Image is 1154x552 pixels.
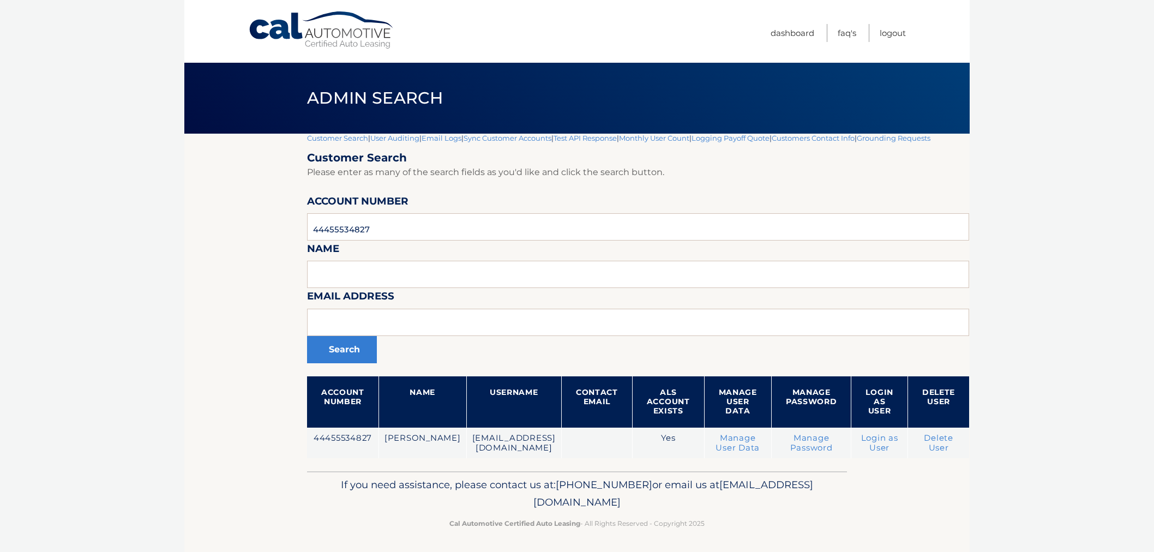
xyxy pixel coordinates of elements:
[619,134,689,142] a: Monthly User Count
[704,376,771,428] th: Manage User Data
[556,478,652,491] span: [PHONE_NUMBER]
[857,134,930,142] a: Grounding Requests
[307,428,378,459] td: 44455534827
[307,193,408,213] label: Account Number
[772,134,855,142] a: Customers Contact Info
[422,134,461,142] a: Email Logs
[248,11,395,50] a: Cal Automotive
[851,376,908,428] th: Login as User
[307,376,378,428] th: Account Number
[314,518,840,529] p: - All Rights Reserved - Copyright 2025
[314,476,840,511] p: If you need assistance, please contact us at: or email us at
[370,134,419,142] a: User Auditing
[632,376,704,428] th: ALS Account Exists
[771,24,814,42] a: Dashboard
[307,288,394,308] label: Email Address
[861,433,898,453] a: Login as User
[307,241,339,261] label: Name
[466,376,561,428] th: Username
[561,376,632,428] th: Contact Email
[692,134,770,142] a: Logging Payoff Quote
[307,165,969,180] p: Please enter as many of the search fields as you'd like and click the search button.
[449,519,580,527] strong: Cal Automotive Certified Auto Leasing
[554,134,617,142] a: Test API Response
[924,433,953,453] a: Delete User
[790,433,833,453] a: Manage Password
[632,428,704,459] td: Yes
[307,151,969,165] h2: Customer Search
[838,24,856,42] a: FAQ's
[307,336,377,363] button: Search
[307,88,443,108] span: Admin Search
[771,376,851,428] th: Manage Password
[880,24,906,42] a: Logout
[533,478,813,508] span: [EMAIL_ADDRESS][DOMAIN_NAME]
[378,376,466,428] th: Name
[378,428,466,459] td: [PERSON_NAME]
[307,134,969,471] div: | | | | | | | |
[907,376,969,428] th: Delete User
[307,134,368,142] a: Customer Search
[716,433,760,453] a: Manage User Data
[464,134,551,142] a: Sync Customer Accounts
[466,428,561,459] td: [EMAIL_ADDRESS][DOMAIN_NAME]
